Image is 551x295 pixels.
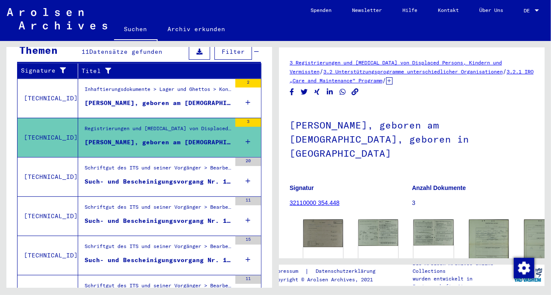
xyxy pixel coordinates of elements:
[323,68,503,75] a: 3.2 Unterstützungsprogramme unterschiedlicher Organisationen
[85,216,231,225] div: Such- und Bescheinigungsvorgang Nr. 1.409.934 für [PERSON_NAME] geboren [DEMOGRAPHIC_DATA]
[303,219,343,247] img: 001.jpg
[18,236,78,275] td: [TECHNICAL_ID]
[503,67,507,75] span: /
[85,256,231,265] div: Such- und Bescheinigungsvorgang Nr. 1.520.416 für [PERSON_NAME] geboren [DEMOGRAPHIC_DATA]
[85,99,231,108] div: [PERSON_NAME], geboren am [DEMOGRAPHIC_DATA], geboren in [GEOGRAPHIC_DATA]
[469,219,509,268] img: 001.jpg
[18,196,78,236] td: [TECHNICAL_ID]
[85,242,231,254] div: Schriftgut des ITS und seiner Vorgänger > Bearbeitung von Anfragen > Fallbezogene [MEDICAL_DATA] ...
[319,67,323,75] span: /
[114,19,158,41] a: Suchen
[7,8,107,29] img: Arolsen_neg.svg
[85,282,231,294] div: Schriftgut des ITS und seiner Vorgänger > Bearbeitung von Anfragen > Fallbezogene [MEDICAL_DATA] ...
[271,267,305,276] a: Impressum
[413,275,512,290] p: wurden entwickelt in Partnerschaft mit
[82,64,253,78] div: Titel
[513,257,534,278] div: Zustimmung ändern
[18,157,78,196] td: [TECHNICAL_ID]
[271,276,386,283] p: Copyright © Arolsen Archives, 2021
[222,48,245,55] span: Filter
[82,67,244,76] div: Titel
[235,236,261,245] div: 15
[290,184,314,191] b: Signatur
[300,87,309,97] button: Share on Twitter
[85,85,231,97] div: Inhaftierungsdokumente > Lager und Ghettos > Konzentrationslager [GEOGRAPHIC_DATA] > Individuelle...
[290,59,502,75] a: 3 Registrierungen und [MEDICAL_DATA] von Displaced Persons, Kindern und Vermissten
[85,203,231,215] div: Schriftgut des ITS und seiner Vorgänger > Bearbeitung von Anfragen > Fallbezogene [MEDICAL_DATA] ...
[235,275,261,284] div: 11
[235,197,261,205] div: 11
[413,260,512,275] p: Die Arolsen Archives Online-Collections
[85,125,231,137] div: Registrierungen und [MEDICAL_DATA] von Displaced Persons, Kindern und Vermissten > Unterstützungs...
[412,199,534,207] p: 3
[313,87,322,97] button: Share on Xing
[271,267,386,276] div: |
[325,87,334,97] button: Share on LinkedIn
[214,44,252,60] button: Filter
[85,138,231,147] div: [PERSON_NAME], geboren am [DEMOGRAPHIC_DATA], geboren in [GEOGRAPHIC_DATA]
[412,184,466,191] b: Anzahl Dokumente
[512,264,544,286] img: yv_logo.png
[514,258,534,278] img: Zustimmung ändern
[524,8,533,14] span: DE
[351,87,360,97] button: Copy link
[21,64,80,78] div: Signature
[309,267,386,276] a: Datenschutzerklärung
[290,199,340,206] a: 32110000 354.448
[290,105,534,171] h1: [PERSON_NAME], geboren am [DEMOGRAPHIC_DATA], geboren in [GEOGRAPHIC_DATA]
[382,76,386,84] span: /
[413,219,453,245] img: 002.jpg
[85,177,231,186] div: Such- und Bescheinigungsvorgang Nr. 1.397.085 für [PERSON_NAME] geboren [DEMOGRAPHIC_DATA]
[21,66,71,75] div: Signature
[158,19,236,39] a: Archiv erkunden
[358,219,398,245] img: 001.jpg
[85,164,231,176] div: Schriftgut des ITS und seiner Vorgänger > Bearbeitung von Anfragen > Fallbezogene [MEDICAL_DATA] ...
[287,87,296,97] button: Share on Facebook
[338,87,347,97] button: Share on WhatsApp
